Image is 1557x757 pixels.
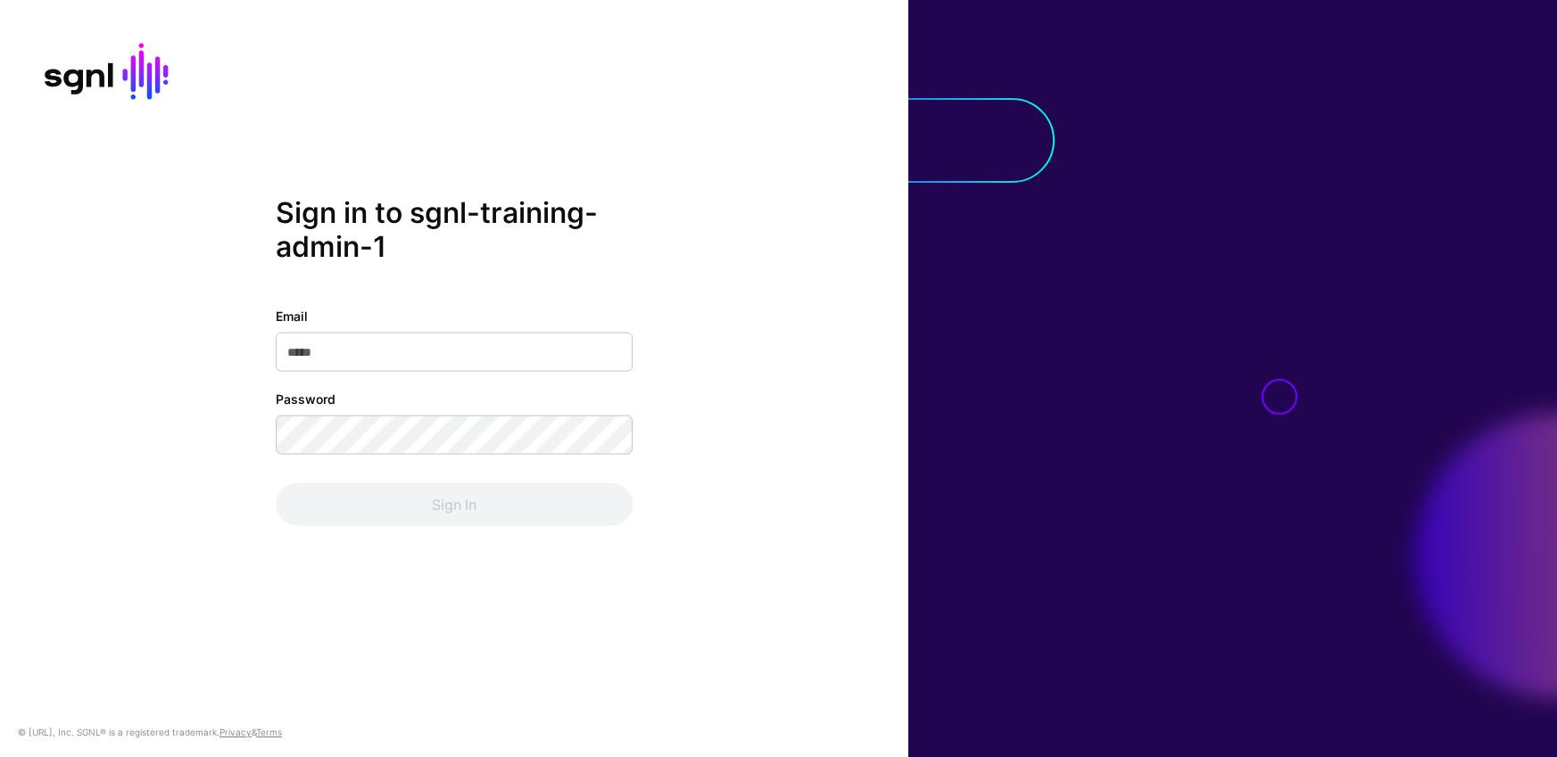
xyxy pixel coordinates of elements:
label: Password [276,390,335,408]
div: © [URL], Inc. SGNL® is a registered trademark. & [18,725,282,739]
label: Email [276,307,308,325]
a: Terms [256,727,282,737]
h2: Sign in to sgnl-training-admin-1 [276,195,633,264]
a: Privacy [219,727,252,737]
